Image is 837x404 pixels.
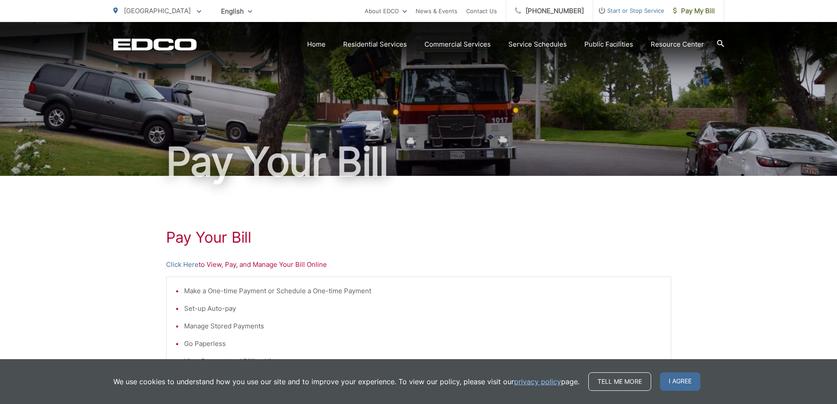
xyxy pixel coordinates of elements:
[307,39,326,50] a: Home
[166,229,671,246] h1: Pay Your Bill
[124,7,191,15] span: [GEOGRAPHIC_DATA]
[166,259,199,270] a: Click Here
[184,286,662,296] li: Make a One-time Payment or Schedule a One-time Payment
[184,303,662,314] li: Set-up Auto-pay
[166,259,671,270] p: to View, Pay, and Manage Your Bill Online
[184,321,662,331] li: Manage Stored Payments
[514,376,561,387] a: privacy policy
[584,39,633,50] a: Public Facilities
[214,4,259,19] span: English
[673,6,715,16] span: Pay My Bill
[424,39,491,50] a: Commercial Services
[466,6,497,16] a: Contact Us
[508,39,567,50] a: Service Schedules
[588,372,651,391] a: Tell me more
[660,372,700,391] span: I agree
[184,356,662,367] li: View Payment and Billing History
[365,6,407,16] a: About EDCO
[651,39,704,50] a: Resource Center
[416,6,457,16] a: News & Events
[343,39,407,50] a: Residential Services
[113,376,580,387] p: We use cookies to understand how you use our site and to improve your experience. To view our pol...
[113,38,197,51] a: EDCD logo. Return to the homepage.
[184,338,662,349] li: Go Paperless
[113,140,724,184] h1: Pay Your Bill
